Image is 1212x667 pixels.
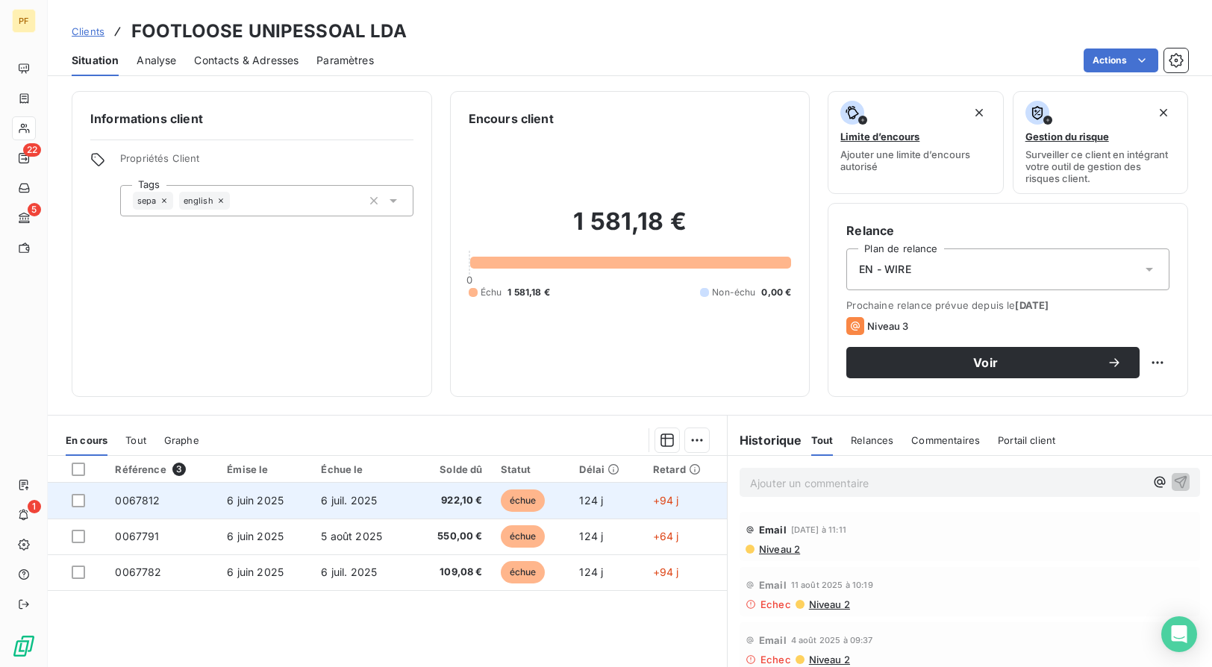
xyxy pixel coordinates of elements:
span: 124 j [579,530,603,542]
span: Graphe [164,434,199,446]
span: Email [759,634,787,646]
button: Actions [1084,48,1158,72]
a: Clients [72,24,104,39]
span: 109,08 € [421,565,483,580]
h3: FOOTLOOSE UNIPESSOAL LDA [131,18,407,45]
div: Émise le [227,463,303,475]
div: Délai [579,463,634,475]
h6: Encours client [469,110,554,128]
span: 0 [466,274,472,286]
span: Ajouter une limite d’encours autorisé [840,148,990,172]
span: Niveau 3 [867,320,908,332]
span: 6 juin 2025 [227,494,284,507]
div: Retard [653,463,718,475]
span: Non-échu [712,286,755,299]
span: Echec [760,654,791,666]
span: Surveiller ce client en intégrant votre outil de gestion des risques client. [1025,148,1175,184]
span: échue [501,489,546,512]
span: En cours [66,434,107,446]
img: Logo LeanPay [12,634,36,658]
h6: Historique [728,431,802,449]
span: 124 j [579,566,603,578]
span: Portail client [998,434,1055,446]
span: 922,10 € [421,493,483,508]
span: 0067791 [115,530,159,542]
span: Prochaine relance prévue depuis le [846,299,1169,311]
span: 0,00 € [761,286,791,299]
span: 0067782 [115,566,161,578]
span: Commentaires [911,434,980,446]
span: 1 [28,500,41,513]
input: Ajouter une valeur [230,194,242,207]
button: Limite d’encoursAjouter une limite d’encours autorisé [828,91,1003,194]
span: [DATE] à 11:11 [791,525,846,534]
span: Email [759,524,787,536]
div: Statut [501,463,562,475]
span: english [184,196,213,205]
span: 5 août 2025 [321,530,382,542]
div: Solde dû [421,463,483,475]
span: échue [501,525,546,548]
span: [DATE] [1015,299,1049,311]
span: Gestion du risque [1025,131,1109,143]
span: Voir [864,357,1107,369]
span: échue [501,561,546,583]
span: +64 j [653,530,679,542]
button: Voir [846,347,1140,378]
div: Open Intercom Messenger [1161,616,1197,652]
div: PF [12,9,36,33]
h2: 1 581,18 € [469,207,792,251]
span: Tout [125,434,146,446]
h6: Relance [846,222,1169,239]
span: Paramètres [316,53,374,68]
span: +94 j [653,494,679,507]
span: Tout [811,434,834,446]
button: Gestion du risqueSurveiller ce client en intégrant votre outil de gestion des risques client. [1013,91,1188,194]
span: 11 août 2025 à 10:19 [791,580,873,589]
div: Échue le [321,463,403,475]
span: 6 juin 2025 [227,566,284,578]
span: 22 [23,143,41,157]
span: Clients [72,25,104,37]
span: Relances [851,434,893,446]
span: Contacts & Adresses [194,53,299,68]
span: sepa [137,196,157,205]
span: 5 [28,203,41,216]
span: 550,00 € [421,529,483,544]
span: 3 [172,463,186,476]
span: Limite d’encours [840,131,919,143]
span: 1 581,18 € [507,286,550,299]
span: Niveau 2 [808,654,850,666]
span: 0067812 [115,494,160,507]
span: 124 j [579,494,603,507]
span: 6 juil. 2025 [321,566,377,578]
span: Situation [72,53,119,68]
span: Echec [760,598,791,610]
span: 6 juil. 2025 [321,494,377,507]
span: Niveau 2 [808,598,850,610]
h6: Informations client [90,110,413,128]
div: Référence [115,463,209,476]
span: Propriétés Client [120,152,413,173]
span: 6 juin 2025 [227,530,284,542]
span: +94 j [653,566,679,578]
span: EN - WIRE [859,262,910,277]
span: Analyse [137,53,176,68]
span: 4 août 2025 à 09:37 [791,636,873,645]
span: Email [759,579,787,591]
span: Échu [481,286,502,299]
span: Niveau 2 [757,543,800,555]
